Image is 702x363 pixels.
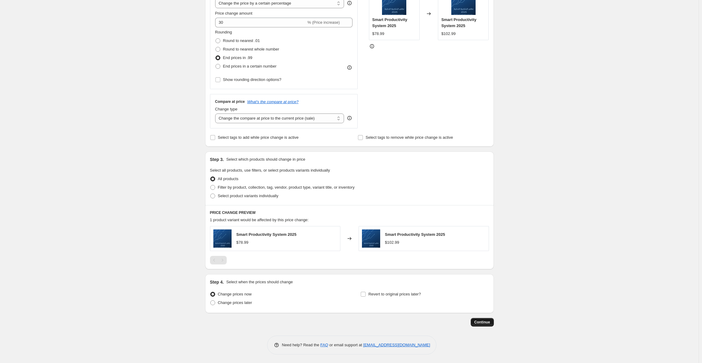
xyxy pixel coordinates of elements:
span: Select product variants individually [218,194,278,198]
span: Round to nearest whole number [223,47,279,51]
span: Smart Productivity System 2025 [385,232,445,237]
span: Continue [474,320,490,325]
span: $78.99 [236,240,249,245]
span: Filter by product, collection, tag, vendor, product type, variant title, or inventory [218,185,355,190]
span: Select all products, use filters, or select products variants individually [210,168,330,173]
img: 2025_80x.png [362,229,380,248]
span: Change type [215,107,238,111]
span: Select tags to add while price change is active [218,135,299,140]
span: Price change amount [215,11,253,16]
span: 1 product variant would be affected by this price change: [210,218,309,222]
span: Smart Productivity System 2025 [236,232,297,237]
span: Need help? Read the [282,343,321,347]
span: or email support at [328,343,363,347]
img: 2025_80x.png [213,229,232,248]
nav: Pagination [210,256,227,264]
span: % (Price increase) [308,20,340,25]
span: Select tags to remove while price change is active [366,135,453,140]
h3: Compare at price [215,99,245,104]
span: $102.99 [441,31,456,36]
span: Smart Productivity System 2025 [441,17,477,28]
button: Continue [471,318,494,326]
span: Round to nearest .01 [223,38,260,43]
span: End prices in a certain number [223,64,277,68]
p: Select when the prices should change [226,279,293,285]
h6: PRICE CHANGE PREVIEW [210,210,489,215]
h2: Step 4. [210,279,224,285]
input: -15 [215,18,306,27]
h2: Step 3. [210,156,224,162]
span: End prices in .99 [223,55,253,60]
a: [EMAIL_ADDRESS][DOMAIN_NAME] [363,343,430,347]
p: Select which products should change in price [226,156,305,162]
span: Rounding [215,30,232,34]
span: $102.99 [385,240,399,245]
span: Revert to original prices later? [368,292,421,296]
span: Change prices now [218,292,252,296]
div: help [346,115,353,121]
span: All products [218,176,239,181]
span: Smart Productivity System 2025 [372,17,408,28]
span: $78.99 [372,31,384,36]
a: FAQ [320,343,328,347]
button: What's the compare at price? [247,99,299,104]
span: Change prices later [218,300,252,305]
span: Show rounding direction options? [223,77,281,82]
